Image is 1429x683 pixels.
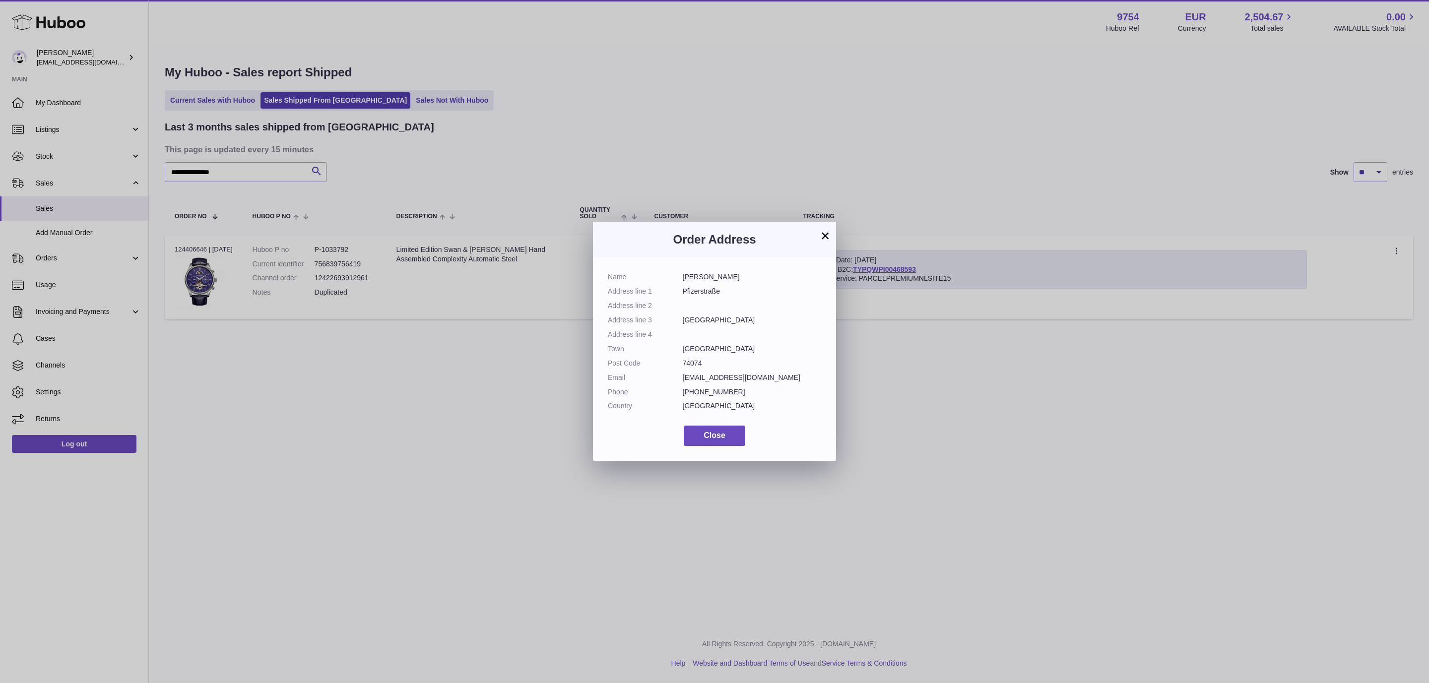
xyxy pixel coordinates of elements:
h3: Order Address [608,232,821,248]
dt: Post Code [608,359,683,368]
dt: Email [608,373,683,382]
dd: [GEOGRAPHIC_DATA] [683,401,822,411]
dd: [PHONE_NUMBER] [683,387,822,397]
button: Close [684,426,745,446]
dt: Phone [608,387,683,397]
dd: [PERSON_NAME] [683,272,822,282]
dd: [GEOGRAPHIC_DATA] [683,315,822,325]
dt: Address line 3 [608,315,683,325]
dd: [EMAIL_ADDRESS][DOMAIN_NAME] [683,373,822,382]
dt: Name [608,272,683,282]
dd: Pfizerstraße [683,287,822,296]
span: Close [704,431,725,439]
dd: [GEOGRAPHIC_DATA] [683,344,822,354]
dt: Town [608,344,683,354]
dd: 74074 [683,359,822,368]
dt: Address line 1 [608,287,683,296]
dt: Address line 2 [608,301,683,310]
button: × [819,230,831,242]
dt: Country [608,401,683,411]
dt: Address line 4 [608,330,683,339]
